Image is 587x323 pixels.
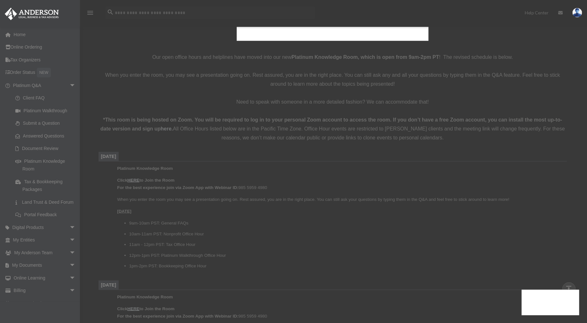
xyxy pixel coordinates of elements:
[9,117,85,130] a: Submit a Question
[292,54,439,60] strong: Platinum Knowledge Room, which is open from 9am-2pm PT
[69,234,82,247] span: arrow_drop_down
[129,219,563,227] li: 9am-10am PST: General FAQs
[127,306,139,311] a: HERE
[69,259,82,272] span: arrow_drop_down
[99,98,567,106] p: Need to speak with someone in a more detailed fashion? We can accommodate that!
[161,126,171,131] a: here
[117,306,174,311] b: Click to Join the Room
[9,142,85,155] a: Document Review
[4,234,85,247] a: My Entitiesarrow_drop_down
[69,272,82,285] span: arrow_drop_down
[9,175,85,196] a: Tax & Bookkeeping Packages
[117,314,238,319] b: For the best experience join via Zoom App with Webinar ID:
[101,282,116,288] span: [DATE]
[69,79,82,92] span: arrow_drop_down
[69,284,82,297] span: arrow_drop_down
[9,155,82,175] a: Platinum Knowledge Room
[129,262,563,270] li: 1pm-2pm PST: Bookkeeping Office Hour
[37,68,51,77] div: NEW
[4,272,85,284] a: Online Learningarrow_drop_down
[4,246,85,259] a: My Anderson Teamarrow_drop_down
[4,66,85,79] a: Order StatusNEW
[117,209,131,214] u: [DATE]
[4,284,85,297] a: Billingarrow_drop_down
[99,71,567,89] p: When you enter the room, you may see a presentation going on. Rest assured, you are in the right ...
[117,178,174,183] b: Click to Join the Room
[107,9,114,16] i: search
[101,154,116,159] span: [DATE]
[9,92,85,105] a: Client FAQ
[129,241,563,248] li: 11am - 12pm PST: Tax Office Hour
[86,9,94,17] i: menu
[117,295,173,299] span: Platinum Knowledge Room
[4,297,85,310] a: Events Calendar
[117,185,238,190] b: For the best experience join via Zoom App with Webinar ID:
[99,115,567,142] div: All Office Hours listed below are in the Pacific Time Zone. Office Hour events are restricted to ...
[99,53,567,62] p: Our open office hours and helplines have moved into our new ! The revised schedule is below.
[9,130,85,142] a: Answered Questions
[4,53,85,66] a: Tax Organizers
[171,126,173,131] strong: .
[4,79,85,92] a: Platinum Q&Aarrow_drop_down
[9,196,85,209] a: Land Trust & Deed Forum
[562,282,576,296] a: vertical_align_top
[117,177,562,192] p: 985 5959 4980
[3,8,61,20] img: Anderson Advisors Platinum Portal
[573,8,582,17] img: User Pic
[69,221,82,234] span: arrow_drop_down
[4,28,85,41] a: Home
[129,230,563,238] li: 10am-11am PST: Nonprofit Office Hour
[4,41,85,54] a: Online Ordering
[117,305,562,320] p: 985 5959 4980
[69,246,82,259] span: arrow_drop_down
[127,178,139,183] a: HERE
[565,285,573,293] i: vertical_align_top
[4,221,85,234] a: Digital Productsarrow_drop_down
[9,104,85,117] a: Platinum Walkthrough
[4,259,85,272] a: My Documentsarrow_drop_down
[9,209,85,221] a: Portal Feedback
[129,252,563,259] li: 12pm-1pm PST: Platinum Walkthrough Office Hour
[117,196,562,203] p: When you enter the room you may see a presentation going on. Rest assured, you are in the right p...
[117,166,173,171] span: Platinum Knowledge Room
[100,117,562,131] strong: *This room is being hosted on Zoom. You will be required to log in to your personal Zoom account ...
[86,11,94,17] a: menu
